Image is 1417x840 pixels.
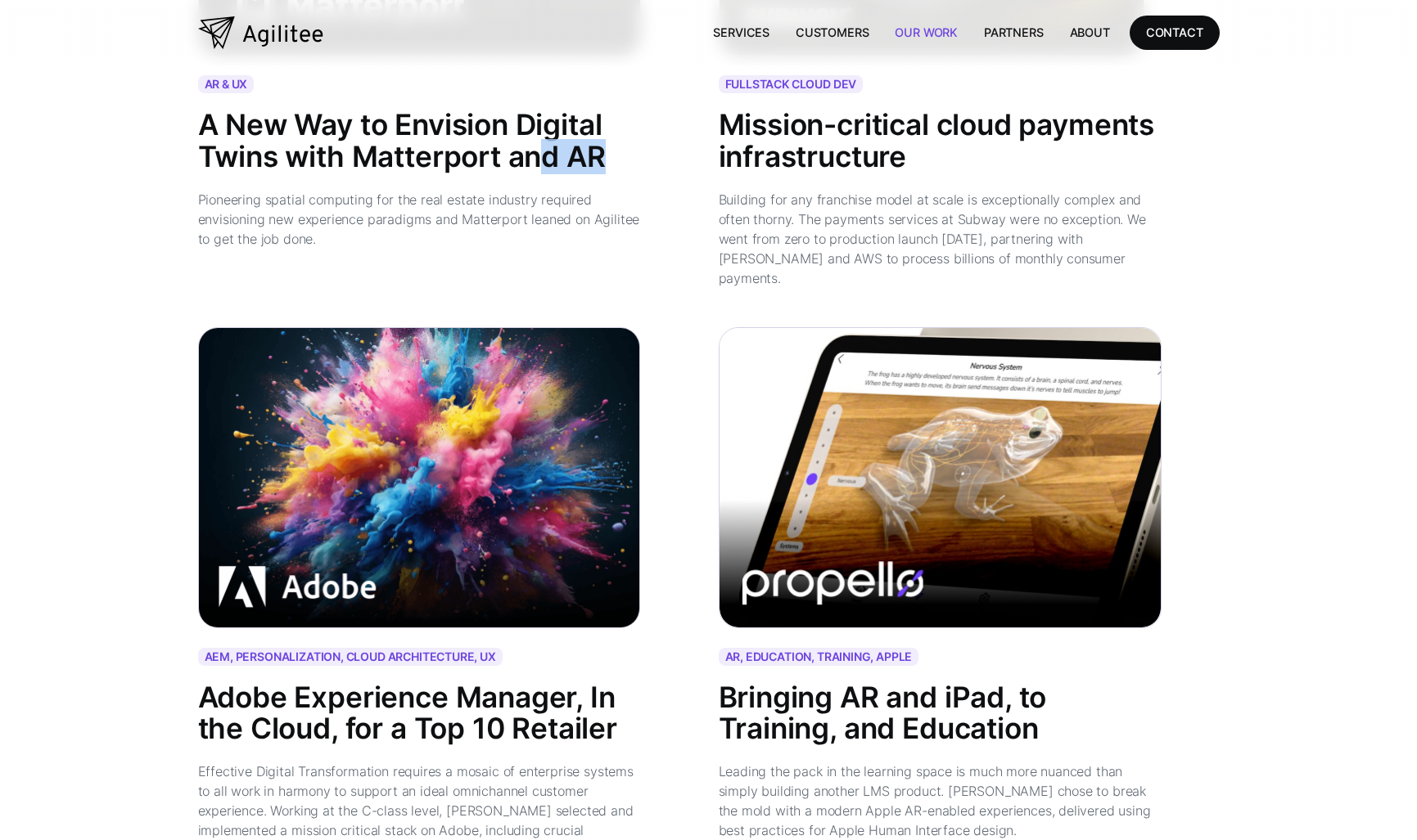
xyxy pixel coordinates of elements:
[198,190,642,249] div: Pioneering spatial computing for the real estate industry required envisioning new experience par...
[783,16,882,49] a: Customers
[198,110,642,173] div: A New Way to Envision Digital Twins with Matterport and AR
[205,79,248,90] div: AR & UX
[205,651,496,663] div: AEM, PERSONALIZATION, CLOUD ARCHITECTURE, UX
[971,16,1057,49] a: Partners
[719,761,1162,840] div: Leading the pack in the learning space is much more nuanced than simply building another LMS prod...
[719,682,1162,745] div: Bringing AR and iPad, to Training, and Education
[1057,16,1123,49] a: About
[1130,16,1220,49] a: CONTACT
[198,16,323,49] a: home
[1146,22,1203,43] div: CONTACT
[719,190,1162,288] div: Building for any franchise model at scale is exceptionally complex and often thorny. The payments...
[882,16,971,49] a: Our Work
[719,110,1162,173] div: Mission-critical cloud payments infrastructure
[198,682,642,745] div: Adobe Experience Manager, In the Cloud, for a Top 10 Retailer
[725,79,857,90] div: FULLSTACK CLOUD DEV
[700,16,783,49] a: Services
[725,651,913,663] div: AR, EDUCATION, TRAINING, APPLE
